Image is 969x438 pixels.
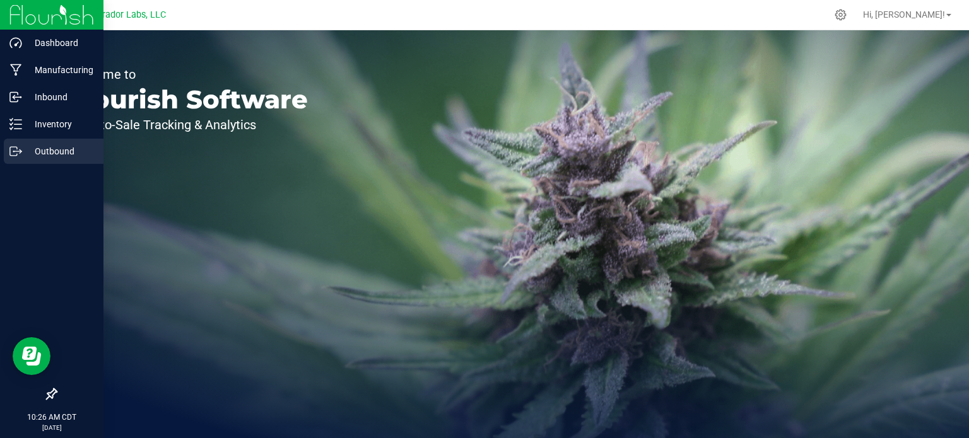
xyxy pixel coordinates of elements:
[22,117,98,132] p: Inventory
[863,9,945,20] span: Hi, [PERSON_NAME]!
[9,145,22,158] inline-svg: Outbound
[6,423,98,432] p: [DATE]
[833,9,849,21] div: Manage settings
[22,144,98,159] p: Outbound
[91,9,166,20] span: Curador Labs, LLC
[9,91,22,103] inline-svg: Inbound
[22,35,98,50] p: Dashboard
[22,62,98,78] p: Manufacturing
[9,64,22,76] inline-svg: Manufacturing
[9,118,22,130] inline-svg: Inventory
[13,337,50,375] iframe: Resource center
[6,412,98,423] p: 10:26 AM CDT
[22,89,98,105] p: Inbound
[68,87,308,112] p: Flourish Software
[9,37,22,49] inline-svg: Dashboard
[68,118,308,131] p: Seed-to-Sale Tracking & Analytics
[68,68,308,81] p: Welcome to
